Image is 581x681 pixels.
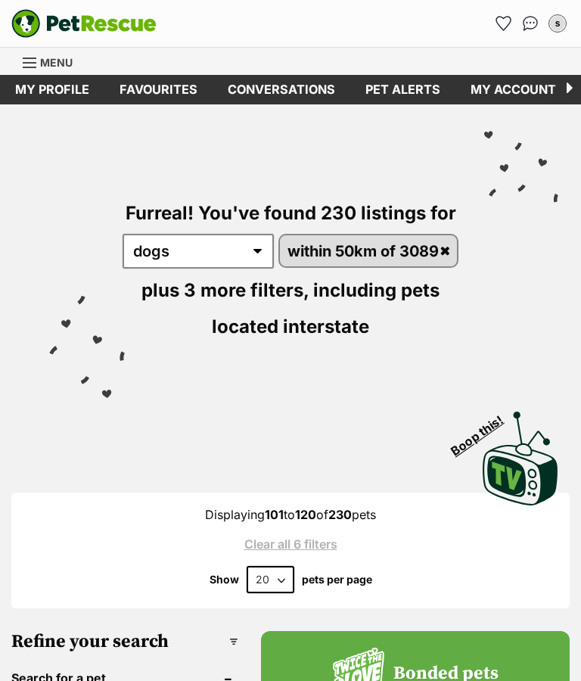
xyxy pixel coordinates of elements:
[302,574,372,586] label: pets per page
[295,507,316,522] strong: 120
[210,574,239,586] span: Show
[11,631,238,652] h3: Refine your search
[483,398,558,508] a: Boop this!
[455,75,571,104] a: My account
[491,11,570,36] ul: Account quick links
[126,202,456,224] span: Furreal! You've found 230 listings for
[11,9,157,38] img: logo-e224e6f780fb5917bec1dbf3a21bbac754714ae5b6737aabdf751b685950b380.svg
[104,75,213,104] a: Favourites
[550,16,565,31] div: s
[523,16,539,31] img: chat-41dd97257d64d25036548639549fe6c8038ab92f7586957e7f3b1b290dea8141.svg
[11,9,157,38] a: PetRescue
[265,507,284,522] strong: 101
[34,537,547,551] a: Clear all 6 filters
[212,279,440,337] span: including pets located interstate
[23,48,83,75] a: Menu
[518,11,542,36] a: Conversations
[328,507,352,522] strong: 230
[491,11,515,36] a: Favourites
[205,507,376,522] span: Displaying to of pets
[213,75,350,104] a: conversations
[545,11,570,36] button: My account
[280,235,457,266] a: within 50km of 3089
[40,56,73,69] span: Menu
[483,412,558,505] img: PetRescue TV logo
[141,279,309,301] span: plus 3 more filters,
[350,75,455,104] a: Pet alerts
[449,403,518,458] span: Boop this!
